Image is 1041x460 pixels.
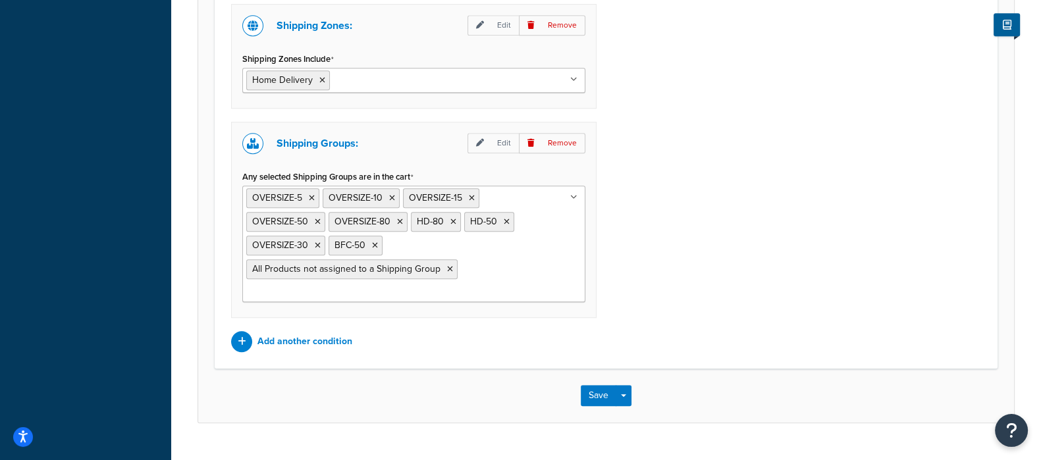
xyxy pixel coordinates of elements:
p: Edit [467,15,519,36]
label: Any selected Shipping Groups are in the cart [242,172,414,182]
span: All Products not assigned to a Shipping Group [252,262,440,276]
button: Open Resource Center [995,414,1028,447]
button: Show Help Docs [994,14,1020,37]
p: Shipping Zones: [277,16,352,35]
span: OVERSIZE-30 [252,238,308,252]
span: OVERSIZE-15 [409,191,462,205]
span: OVERSIZE-50 [252,215,308,228]
p: Remove [519,133,585,153]
p: Add another condition [257,332,352,351]
span: HD-80 [417,215,444,228]
span: HD-50 [470,215,497,228]
span: OVERSIZE-80 [334,215,390,228]
p: Edit [467,133,519,153]
span: Home Delivery [252,73,313,87]
span: OVERSIZE-10 [329,191,383,205]
span: OVERSIZE-5 [252,191,302,205]
span: BFC-50 [334,238,365,252]
p: Shipping Groups: [277,134,358,153]
label: Shipping Zones Include [242,54,334,64]
p: Remove [519,15,585,36]
button: Save [581,385,616,406]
